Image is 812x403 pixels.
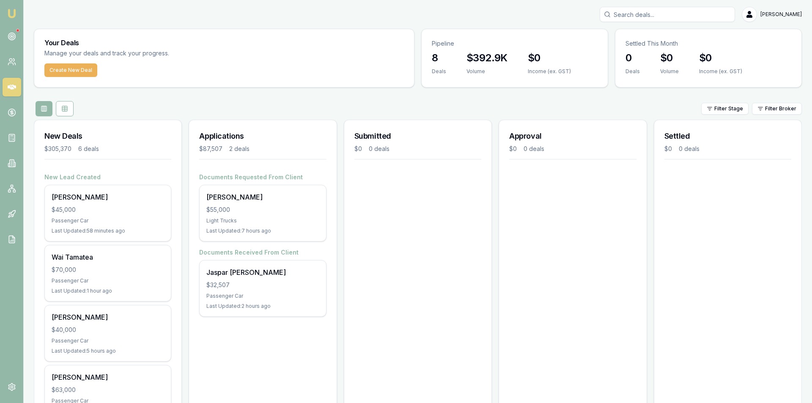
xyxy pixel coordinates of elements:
p: Pipeline [432,39,598,48]
span: [PERSON_NAME] [760,11,802,18]
div: Last Updated: 7 hours ago [206,228,319,234]
h3: Approval [509,130,636,142]
div: $0 [509,145,517,153]
div: [PERSON_NAME] [206,192,319,202]
div: Last Updated: 5 hours ago [52,348,164,354]
div: [PERSON_NAME] [52,312,164,322]
h3: $0 [660,51,679,65]
h4: Documents Requested From Client [199,173,326,181]
h3: $0 [699,51,742,65]
h3: Applications [199,130,326,142]
h3: 0 [625,51,640,65]
h3: 8 [432,51,446,65]
div: $45,000 [52,206,164,214]
div: 0 deals [369,145,390,153]
div: Passenger Car [52,337,164,344]
div: 2 deals [229,145,250,153]
button: Create New Deal [44,63,97,77]
div: $0 [354,145,362,153]
h3: $0 [528,51,571,65]
div: Volume [466,68,507,75]
h3: $392.9K [466,51,507,65]
div: Income (ex. GST) [528,68,571,75]
div: $40,000 [52,326,164,334]
div: $55,000 [206,206,319,214]
span: Filter Stage [714,105,743,112]
h3: New Deals [44,130,171,142]
div: $305,370 [44,145,71,153]
div: Passenger Car [206,293,319,299]
div: Deals [432,68,446,75]
div: [PERSON_NAME] [52,372,164,382]
div: Last Updated: 58 minutes ago [52,228,164,234]
span: Filter Broker [765,105,796,112]
div: [PERSON_NAME] [52,192,164,202]
div: Deals [625,68,640,75]
div: Wai Tamatea [52,252,164,262]
div: Jaspar [PERSON_NAME] [206,267,319,277]
button: Filter Stage [701,103,749,115]
h4: New Lead Created [44,173,171,181]
input: Search deals [600,7,735,22]
p: Settled This Month [625,39,791,48]
img: emu-icon-u.png [7,8,17,19]
h3: Settled [664,130,791,142]
h3: Your Deals [44,39,404,46]
p: Manage your deals and track your progress. [44,49,261,58]
div: 0 deals [679,145,700,153]
div: Light Trucks [206,217,319,224]
h4: Documents Received From Client [199,248,326,257]
div: Passenger Car [52,277,164,284]
div: 0 deals [524,145,544,153]
div: $63,000 [52,386,164,394]
div: Passenger Car [52,217,164,224]
div: $70,000 [52,266,164,274]
div: Volume [660,68,679,75]
div: $0 [664,145,672,153]
div: Last Updated: 2 hours ago [206,303,319,310]
h3: Submitted [354,130,481,142]
div: $32,507 [206,281,319,289]
button: Filter Broker [752,103,802,115]
div: Income (ex. GST) [699,68,742,75]
div: 6 deals [78,145,99,153]
div: $87,507 [199,145,222,153]
div: Last Updated: 1 hour ago [52,288,164,294]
